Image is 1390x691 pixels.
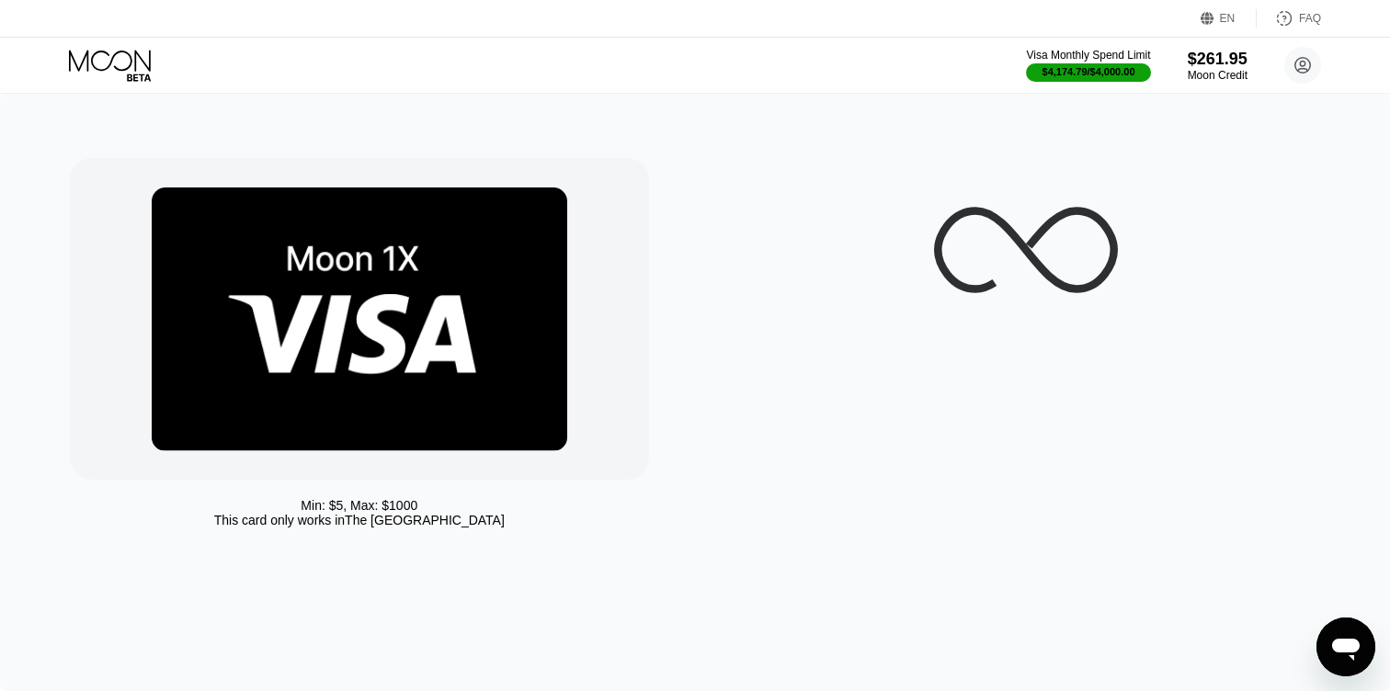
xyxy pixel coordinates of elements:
div: Visa Monthly Spend Limit [1026,49,1150,62]
div: $261.95 [1188,50,1248,69]
div: EN [1201,9,1257,28]
div: EN [1220,12,1236,25]
div: This card only works in The [GEOGRAPHIC_DATA] [214,513,505,527]
div: $261.95Moon Credit [1188,50,1248,82]
div: FAQ [1257,9,1321,28]
div: Min: $ 5 , Max: $ 1000 [301,498,417,513]
div: Visa Monthly Spend Limit$4,174.79/$4,000.00 [1026,49,1150,82]
iframe: Кнопка, открывающая окно обмена сообщениями; идет разговор [1316,617,1375,676]
div: FAQ [1299,12,1321,25]
div: Moon Credit [1188,69,1248,82]
div: $4,174.79 / $4,000.00 [1042,66,1135,77]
